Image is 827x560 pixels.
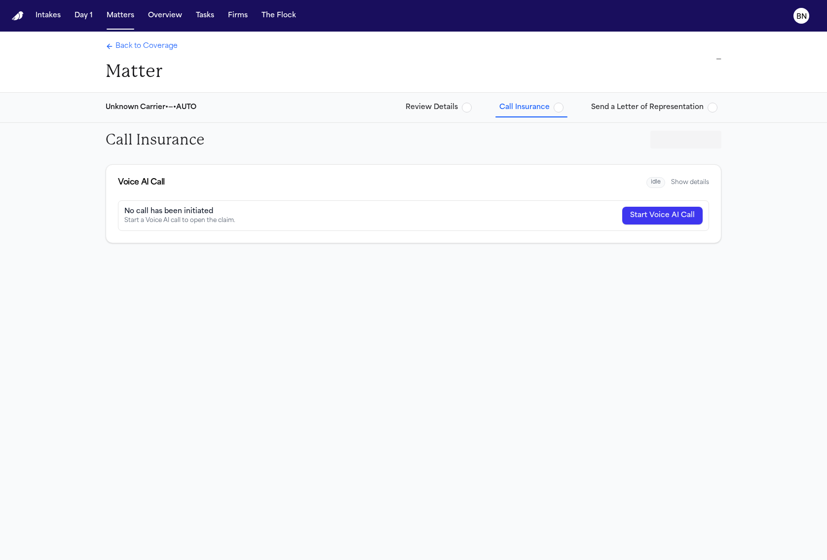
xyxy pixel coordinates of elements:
span: Back to Coverage [115,41,178,51]
button: Intakes [32,7,65,25]
span: Call Insurance [499,103,550,112]
h1: Matter [106,60,178,82]
div: Voice AI Call [118,177,165,188]
button: Day 1 [71,7,97,25]
span: Send a Letter of Representation [591,103,704,112]
button: Tasks [192,7,218,25]
a: Home [12,11,24,21]
div: Unknown Carrier • — • AUTO [106,103,196,112]
button: Firms [224,7,252,25]
span: idle [646,177,665,188]
button: Overview [144,7,186,25]
text: BN [796,13,807,20]
button: Review Details [402,99,476,116]
div: — [342,53,721,65]
button: Start Voice AI Call [622,207,703,224]
img: Finch Logo [12,11,24,21]
a: Back to Coverage [106,41,178,51]
div: Start a Voice AI call to open the claim. [124,217,235,224]
button: The Flock [258,7,300,25]
div: No call has been initiated [124,207,235,217]
button: Show details [671,179,709,187]
button: Call Insurance [495,99,567,116]
h2: Call Insurance [106,131,204,149]
button: Send a Letter of Representation [587,99,721,116]
span: Review Details [406,103,458,112]
button: Matters [103,7,138,25]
